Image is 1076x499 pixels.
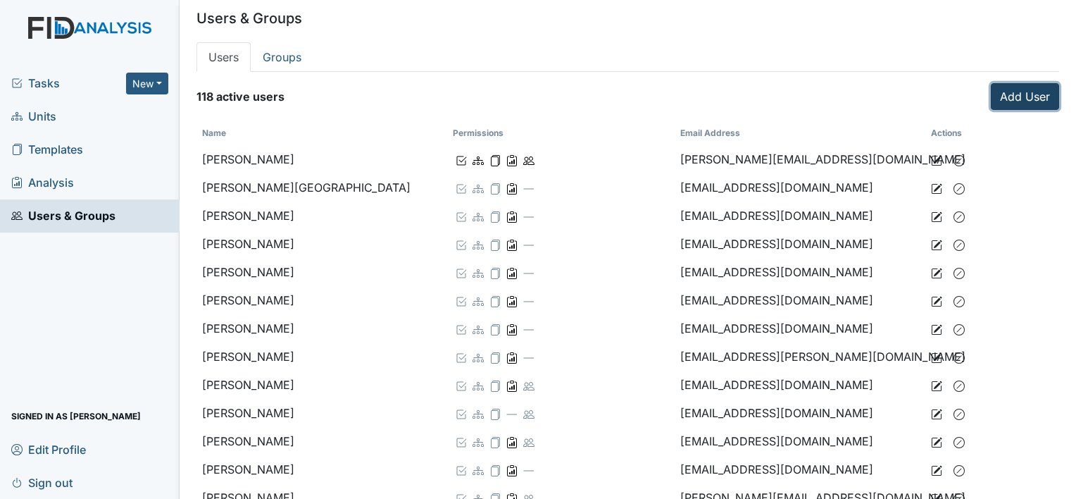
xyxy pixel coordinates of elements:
[11,405,141,427] span: Signed in as [PERSON_NAME]
[931,128,962,138] strong: Actions
[196,371,447,399] td: [PERSON_NAME]
[196,42,251,72] a: Users
[196,173,447,202] td: [PERSON_NAME][GEOGRAPHIC_DATA]
[196,258,447,286] td: [PERSON_NAME]
[196,145,447,173] td: [PERSON_NAME]
[675,314,925,343] td: [EMAIL_ADDRESS][DOMAIN_NAME]
[196,343,447,371] td: [PERSON_NAME]
[126,73,168,94] button: New
[680,128,740,138] a: Email Address
[11,172,74,194] span: Analysis
[675,399,925,427] td: [EMAIL_ADDRESS][DOMAIN_NAME]
[196,88,284,105] strong: 118 active users
[196,202,447,230] td: [PERSON_NAME]
[196,230,447,258] td: [PERSON_NAME]
[675,145,925,173] td: [PERSON_NAME][EMAIL_ADDRESS][DOMAIN_NAME]
[675,202,925,230] td: [EMAIL_ADDRESS][DOMAIN_NAME]
[11,106,56,128] span: Units
[202,128,226,138] a: Name
[196,455,447,483] td: [PERSON_NAME]
[196,11,302,25] h5: Users & Groups
[251,42,313,72] a: Groups
[675,371,925,399] td: [EMAIL_ADDRESS][DOMAIN_NAME]
[11,205,115,227] span: Users & Groups
[196,399,447,427] td: [PERSON_NAME]
[196,286,447,314] td: [PERSON_NAME]
[675,427,925,455] td: [EMAIL_ADDRESS][DOMAIN_NAME]
[675,343,925,371] td: [EMAIL_ADDRESS][PERSON_NAME][DOMAIN_NAME]
[675,173,925,202] td: [EMAIL_ADDRESS][DOMAIN_NAME]
[11,472,73,493] span: Sign out
[675,258,925,286] td: [EMAIL_ADDRESS][DOMAIN_NAME]
[447,121,675,145] th: Permissions
[675,286,925,314] td: [EMAIL_ADDRESS][DOMAIN_NAME]
[991,83,1059,110] a: Add User
[675,230,925,258] td: [EMAIL_ADDRESS][DOMAIN_NAME]
[11,75,126,92] a: Tasks
[675,455,925,483] td: [EMAIL_ADDRESS][DOMAIN_NAME]
[11,438,86,460] span: Edit Profile
[196,314,447,343] td: [PERSON_NAME]
[196,427,447,455] td: [PERSON_NAME]
[11,139,83,161] span: Templates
